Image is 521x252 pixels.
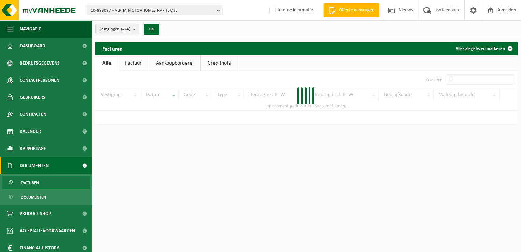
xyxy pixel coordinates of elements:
[118,55,149,71] a: Factuur
[20,89,45,106] span: Gebruikers
[99,24,130,34] span: Vestigingen
[20,106,46,123] span: Contracten
[144,24,159,35] button: OK
[20,140,46,157] span: Rapportage
[20,38,45,55] span: Dashboard
[121,27,130,31] count: (4/4)
[20,20,41,38] span: Navigatie
[91,5,214,16] span: 10-898097 - ALPHA MOTORHOMES NV - TEMSE
[20,123,41,140] span: Kalender
[337,7,376,14] span: Offerte aanvragen
[149,55,200,71] a: Aankoopborderel
[20,72,59,89] span: Contactpersonen
[20,55,60,72] span: Bedrijfsgegevens
[2,191,90,204] a: Documenten
[87,5,223,15] button: 10-898097 - ALPHA MOTORHOMES NV - TEMSE
[20,205,51,222] span: Product Shop
[2,176,90,189] a: Facturen
[450,42,517,55] button: Alles als gelezen markeren
[21,176,39,189] span: Facturen
[323,3,379,17] a: Offerte aanvragen
[20,222,75,239] span: Acceptatievoorwaarden
[268,5,313,15] label: Interne informatie
[201,55,238,71] a: Creditnota
[20,157,49,174] span: Documenten
[95,24,139,34] button: Vestigingen(4/4)
[21,191,46,204] span: Documenten
[95,55,118,71] a: Alle
[95,42,130,55] h2: Facturen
